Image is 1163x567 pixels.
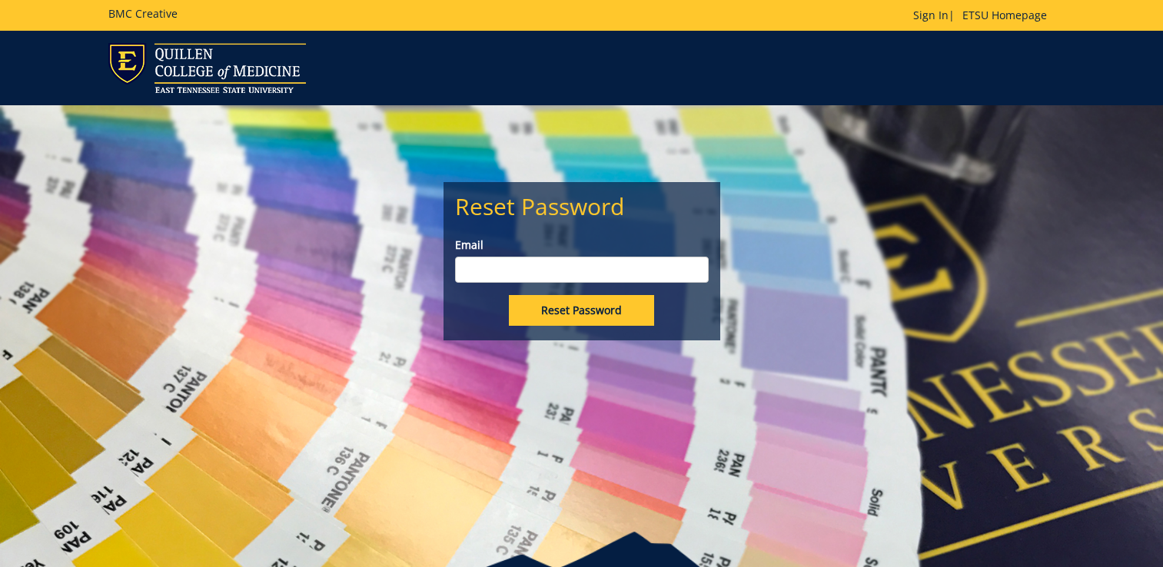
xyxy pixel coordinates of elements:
a: Sign In [913,8,949,22]
p: | [913,8,1055,23]
h2: Reset Password [455,194,709,219]
label: Email [455,237,709,253]
input: Reset Password [509,295,654,326]
a: ETSU Homepage [955,8,1055,22]
h5: BMC Creative [108,8,178,19]
img: ETSU logo [108,43,306,93]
